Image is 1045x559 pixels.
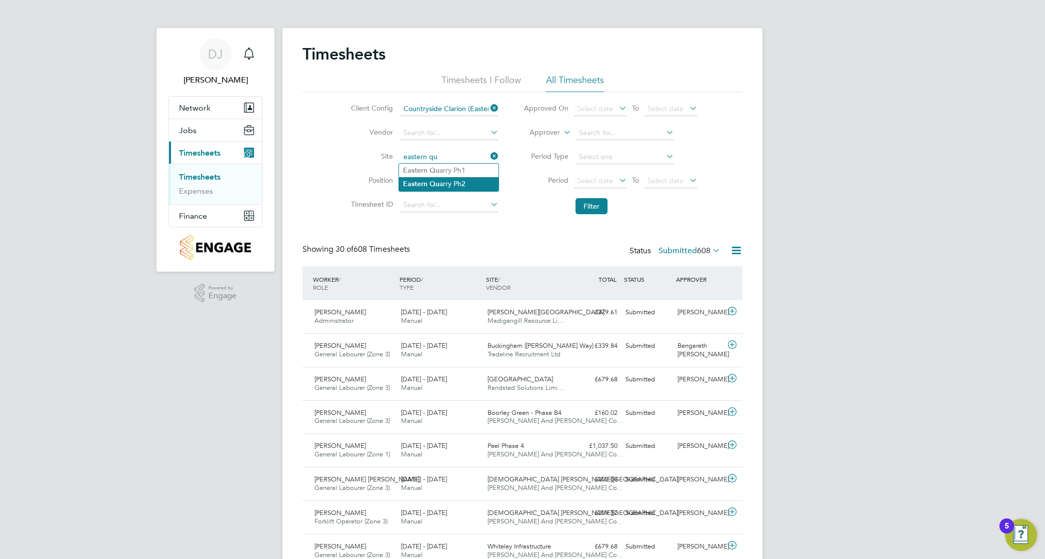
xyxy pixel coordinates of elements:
[487,316,564,325] span: Madigangill Resource Li…
[697,246,710,256] span: 608
[621,371,673,388] div: Submitted
[401,341,447,350] span: [DATE] - [DATE]
[314,508,366,517] span: [PERSON_NAME]
[569,371,621,388] div: £679.68
[483,270,570,296] div: SITE
[335,244,353,254] span: 30 of
[421,275,423,283] span: /
[302,44,385,64] h2: Timesheets
[168,74,262,86] span: David Jones
[569,505,621,521] div: £209.52
[314,475,419,483] span: [PERSON_NAME] [PERSON_NAME]
[575,126,674,140] input: Search for...
[487,350,560,358] span: Tradeline Recruitment Ltd
[487,483,623,492] span: [PERSON_NAME] And [PERSON_NAME] Co…
[487,517,623,525] span: [PERSON_NAME] And [PERSON_NAME] Co…
[401,550,422,559] span: Manual
[397,270,483,296] div: PERIOD
[399,164,498,177] li: arry Ph1
[179,126,196,135] span: Jobs
[621,505,673,521] div: Submitted
[314,375,366,383] span: [PERSON_NAME]
[168,235,262,260] a: Go to home page
[621,270,673,288] div: STATUS
[569,471,621,488] div: £302.08
[338,275,340,283] span: /
[403,166,427,175] b: Eastern
[399,283,413,291] span: TYPE
[348,128,393,137] label: Vendor
[487,383,564,392] span: Randstad Solutions Limi…
[169,164,262,204] div: Timesheets
[673,371,725,388] div: [PERSON_NAME]
[400,150,498,164] input: Search for...
[179,103,210,113] span: Network
[487,475,678,483] span: [DEMOGRAPHIC_DATA] [PERSON_NAME][GEOGRAPHIC_DATA]
[629,174,642,187] span: To
[673,338,725,363] div: Bengareth [PERSON_NAME]
[575,198,607,214] button: Filter
[401,508,447,517] span: [DATE] - [DATE]
[400,198,498,212] input: Search for...
[487,416,623,425] span: [PERSON_NAME] And [PERSON_NAME] Co…
[486,283,510,291] span: VENDOR
[310,270,397,296] div: WORKER
[487,408,561,417] span: Boorley Green - Phase B4
[302,244,412,255] div: Showing
[569,405,621,421] div: £160.02
[598,275,616,283] span: TOTAL
[487,542,551,550] span: Whiteley Infrastructure
[673,270,725,288] div: APPROVER
[400,126,498,140] input: Search for...
[577,176,613,185] span: Select date
[401,408,447,417] span: [DATE] - [DATE]
[647,176,683,185] span: Select date
[169,119,262,141] button: Jobs
[314,416,390,425] span: General Labourer (Zone 3)
[403,180,427,188] b: Eastern
[401,517,422,525] span: Manual
[401,350,422,358] span: Manual
[487,508,678,517] span: [DEMOGRAPHIC_DATA] [PERSON_NAME][GEOGRAPHIC_DATA]
[673,304,725,321] div: [PERSON_NAME]
[487,450,623,458] span: [PERSON_NAME] And [PERSON_NAME] Co…
[194,284,237,303] a: Powered byEngage
[621,438,673,454] div: Submitted
[348,104,393,113] label: Client Config
[314,517,387,525] span: Forklift Operator (Zone 3)
[208,284,236,292] span: Powered by
[401,450,422,458] span: Manual
[658,246,720,256] label: Submitted
[647,104,683,113] span: Select date
[348,152,393,161] label: Site
[621,304,673,321] div: Submitted
[401,383,422,392] span: Manual
[621,471,673,488] div: Submitted
[314,550,390,559] span: General Labourer (Zone 3)
[569,438,621,454] div: £1,037.50
[314,542,366,550] span: [PERSON_NAME]
[401,316,422,325] span: Manual
[523,176,568,185] label: Period
[169,205,262,227] button: Finance
[673,505,725,521] div: [PERSON_NAME]
[335,244,410,254] span: 608 Timesheets
[179,172,220,182] a: Timesheets
[401,308,447,316] span: [DATE] - [DATE]
[523,152,568,161] label: Period Type
[1005,519,1037,551] button: Open Resource Center, 5 new notifications
[179,148,220,158] span: Timesheets
[314,383,390,392] span: General Labourer (Zone 3)
[487,308,604,316] span: [PERSON_NAME][GEOGRAPHIC_DATA]
[569,538,621,555] div: £679.68
[314,316,353,325] span: Administrator
[1004,526,1009,539] div: 5
[401,416,422,425] span: Manual
[348,176,393,185] label: Position
[673,471,725,488] div: [PERSON_NAME]
[314,450,390,458] span: General Labourer (Zone 1)
[156,28,274,272] nav: Main navigation
[208,292,236,300] span: Engage
[523,104,568,113] label: Approved On
[621,338,673,354] div: Submitted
